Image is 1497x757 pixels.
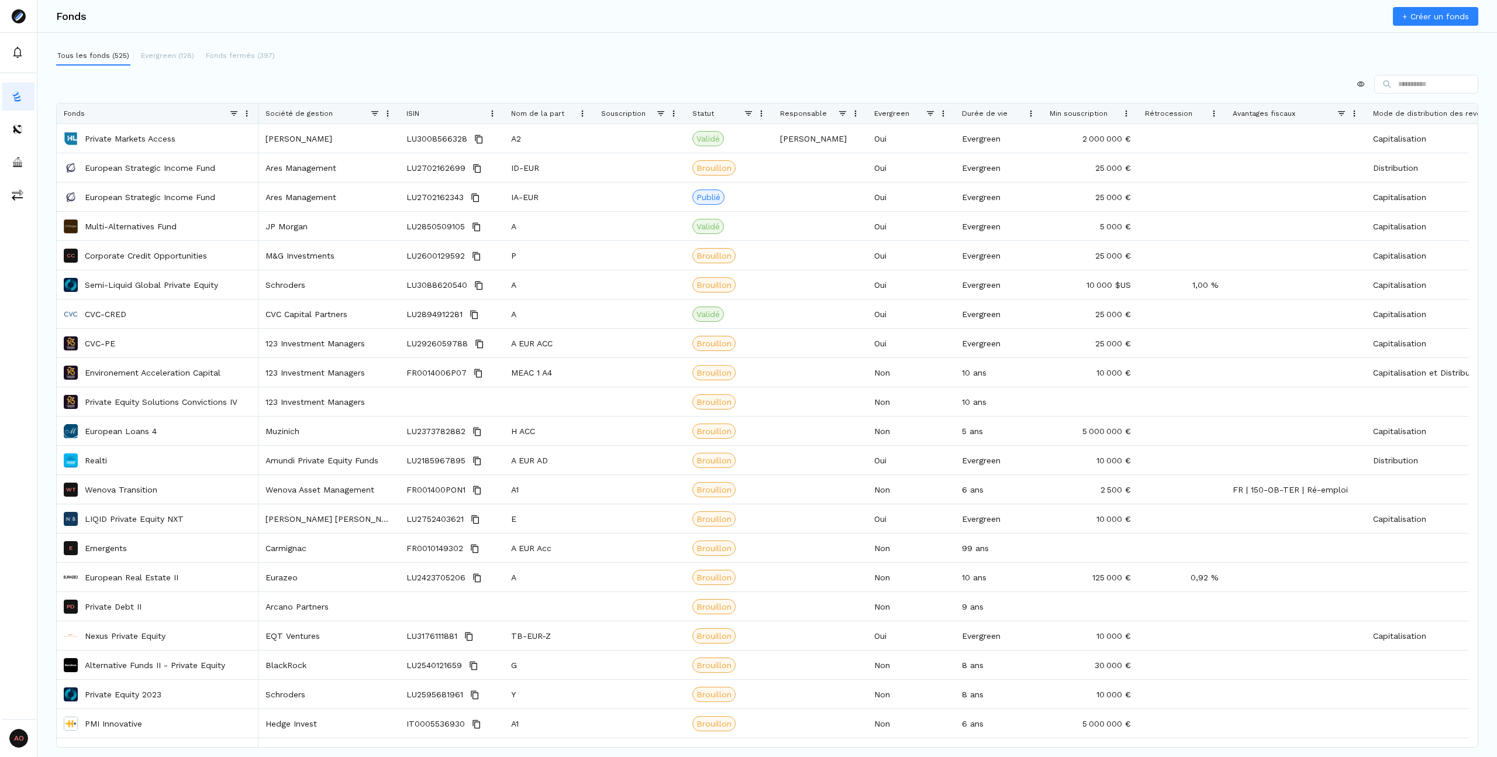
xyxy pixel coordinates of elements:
[2,82,35,111] button: funds
[867,504,955,533] div: Oui
[85,718,142,730] a: PMI Innovative
[406,125,467,153] span: LU3008566328
[258,651,399,679] div: BlackRock
[1050,109,1108,118] span: Min souscription
[955,563,1043,591] div: 10 ans
[2,148,35,176] a: asset-managers
[85,542,127,554] p: Emergents
[955,300,1043,328] div: Evergreen
[504,475,594,504] div: A1
[64,453,78,467] img: Realti
[955,153,1043,182] div: Evergreen
[64,336,78,350] img: CVC-PE
[601,109,646,118] span: Souscription
[696,367,732,378] span: Brouillon
[504,504,594,533] div: E
[470,220,484,234] button: Copy
[85,689,161,700] a: Private Equity 2023
[258,417,399,445] div: Muzinich
[867,651,955,679] div: Non
[696,718,732,730] span: Brouillon
[696,484,732,496] span: Brouillon
[85,455,107,466] p: Realti
[85,659,225,671] a: Alternative Funds II - Private Equity
[955,124,1043,153] div: Evergreen
[504,329,594,357] div: A EUR ACC
[1043,124,1138,153] div: 2 000 000 €
[258,183,399,211] div: Ares Management
[258,300,399,328] div: CVC Capital Partners
[955,358,1043,387] div: 10 ans
[85,396,237,408] a: Private Equity Solutions Convictions IV
[773,124,867,153] div: [PERSON_NAME]
[85,308,126,320] a: CVC-CRED
[406,109,419,118] span: ISIN
[64,161,78,175] img: European Strategic Income Fund
[85,572,178,583] a: European Real Estate II
[57,50,129,61] p: Tous les fonds (525)
[406,183,464,212] span: LU2702162343
[12,91,23,102] img: funds
[867,475,955,504] div: Non
[141,50,194,61] p: Evergreen (128)
[696,133,720,144] span: Validé
[64,190,78,204] img: European Strategic Income Fund
[85,367,220,378] a: Environement Acceleration Capital
[1043,709,1138,738] div: 5 000 000 €
[867,709,955,738] div: Non
[696,308,720,320] span: Validé
[406,271,467,300] span: LU3088620540
[462,629,476,644] button: Copy
[504,709,594,738] div: A1
[85,279,218,291] a: Semi-Liquid Global Private Equity
[471,366,485,380] button: Copy
[1373,109,1493,118] span: Mode de distribution des revenus
[64,658,78,672] img: Alternative Funds II - Private Equity
[1233,109,1295,118] span: Avantages fiscaux
[1043,329,1138,357] div: 25 000 €
[696,689,732,700] span: Brouillon
[955,212,1043,240] div: Evergreen
[406,534,463,563] span: FR0010149302
[1393,7,1478,26] a: + Créer un fonds
[64,717,78,731] img: PMI Innovative
[504,358,594,387] div: MEAC 1 A4
[867,417,955,445] div: Non
[258,504,399,533] div: [PERSON_NAME] [PERSON_NAME]
[955,475,1043,504] div: 6 ans
[696,396,732,408] span: Brouillon
[504,124,594,153] div: A2
[406,359,467,387] span: FR0014006P07
[85,338,115,349] a: CVC-PE
[406,446,465,475] span: LU2185967895
[955,270,1043,299] div: Evergreen
[69,545,73,551] p: E
[511,109,564,118] span: Nom de la part
[468,688,482,702] button: Copy
[867,329,955,357] div: Oui
[64,395,78,409] img: Private Equity Solutions Convictions IV
[258,387,399,416] div: 123 Investment Managers
[85,630,165,642] p: Nexus Private Equity
[867,153,955,182] div: Oui
[258,212,399,240] div: JP Morgan
[85,221,177,232] p: Multi-Alternatives Fund
[64,570,78,584] img: European Real Estate II
[258,124,399,153] div: [PERSON_NAME]
[955,621,1043,650] div: Evergreen
[258,241,399,270] div: M&G Investments
[85,250,207,261] a: Corporate Credit Opportunities
[696,630,732,642] span: Brouillon
[406,622,457,651] span: LU3176111881
[467,308,481,322] button: Copy
[468,542,482,556] button: Copy
[504,212,594,240] div: A
[1043,270,1138,299] div: 10 000 $US
[85,601,142,613] p: Private Debt II
[85,133,175,144] a: Private Markets Access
